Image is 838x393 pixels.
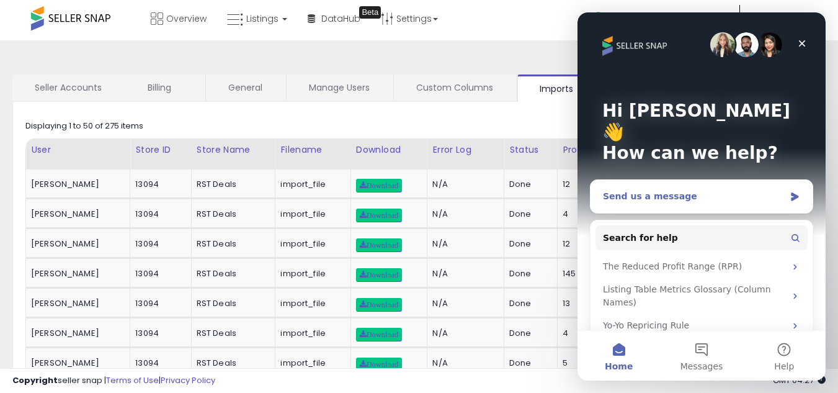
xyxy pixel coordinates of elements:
[31,238,120,250] div: [PERSON_NAME]
[581,2,655,40] a: Help
[360,331,398,338] span: Download
[356,328,402,341] a: Download
[135,179,181,190] div: 13094
[280,298,341,309] div: import_file
[590,11,605,27] i: Get Help
[563,358,623,369] div: 5
[563,298,623,309] div: 13
[321,12,360,25] span: DataHub
[12,375,215,387] div: seller snap | |
[135,238,181,250] div: 13094
[197,143,270,156] div: Store Name
[563,328,623,339] div: 4
[563,143,627,156] div: Processed
[197,298,266,309] div: RST Deals
[563,238,623,250] div: 12
[563,268,623,279] div: 145
[432,298,494,309] div: N/A
[31,298,120,309] div: [PERSON_NAME]
[287,75,392,101] a: Manage Users
[31,179,120,190] div: [PERSON_NAME]
[360,361,398,368] span: Download
[197,238,266,250] div: RST Deals
[359,6,381,19] div: Tooltip anchor
[360,242,398,249] span: Download
[31,328,120,339] div: [PERSON_NAME]
[135,358,181,369] div: 13094
[206,75,285,101] a: General
[356,298,402,312] a: Download
[161,374,215,386] a: Privacy Policy
[280,179,341,190] div: import_file
[280,328,341,339] div: import_file
[432,238,494,250] div: N/A
[280,209,341,220] div: import_file
[509,268,548,279] div: Done
[432,268,494,279] div: N/A
[356,268,402,282] a: Download
[12,75,124,101] a: Seller Accounts
[135,209,181,220] div: 13094
[356,143,422,156] div: Download
[432,143,499,156] div: Error Log
[432,358,494,369] div: N/A
[197,179,266,190] div: RST Deals
[509,143,552,156] div: Status
[197,209,266,220] div: RST Deals
[135,298,181,309] div: 13094
[280,238,341,250] div: import_file
[356,209,402,222] a: Download
[135,143,185,156] div: Store ID
[166,12,207,25] span: Overview
[360,271,398,279] span: Download
[360,182,398,189] span: Download
[432,328,494,339] div: N/A
[517,75,597,102] a: Imports
[394,75,515,101] a: Custom Columns
[280,358,341,369] div: import_file
[31,358,120,369] div: [PERSON_NAME]
[509,238,548,250] div: Done
[509,209,548,220] div: Done
[509,179,548,190] div: Done
[135,328,181,339] div: 13094
[356,358,402,371] a: Download
[135,268,181,279] div: 13094
[246,12,279,25] span: Listings
[509,328,548,339] div: Done
[106,374,159,386] a: Terms of Use
[31,143,125,156] div: User
[577,12,826,381] iframe: Intercom live chat
[197,358,266,369] div: RST Deals
[31,268,120,279] div: [PERSON_NAME]
[280,268,341,279] div: import_file
[31,209,120,220] div: [PERSON_NAME]
[356,238,402,252] a: Download
[563,209,623,220] div: 4
[280,143,345,156] div: Filename
[509,298,548,309] div: Done
[125,75,204,101] a: Billing
[509,358,548,369] div: Done
[360,212,398,219] span: Download
[197,268,266,279] div: RST Deals
[432,179,494,190] div: N/A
